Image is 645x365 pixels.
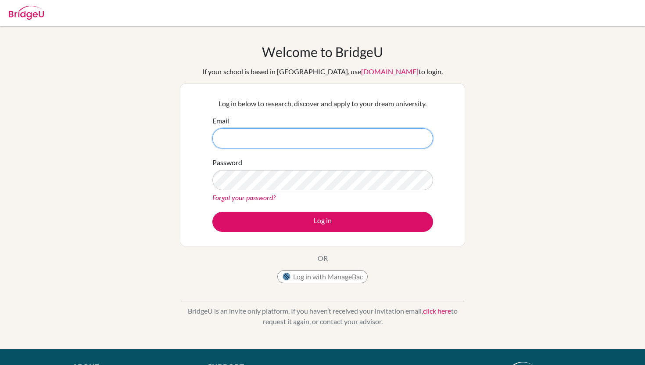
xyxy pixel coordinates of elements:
[318,253,328,264] p: OR
[180,306,465,327] p: BridgeU is an invite only platform. If you haven’t received your invitation email, to request it ...
[423,307,451,315] a: click here
[262,44,383,60] h1: Welcome to BridgeU
[212,116,229,126] label: Email
[202,66,443,77] div: If your school is based in [GEOGRAPHIC_DATA], use to login.
[212,212,433,232] button: Log in
[9,6,44,20] img: Bridge-U
[277,270,368,283] button: Log in with ManageBac
[361,67,419,76] a: [DOMAIN_NAME]
[212,193,276,202] a: Forgot your password?
[212,157,242,168] label: Password
[212,98,433,109] p: Log in below to research, discover and apply to your dream university.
